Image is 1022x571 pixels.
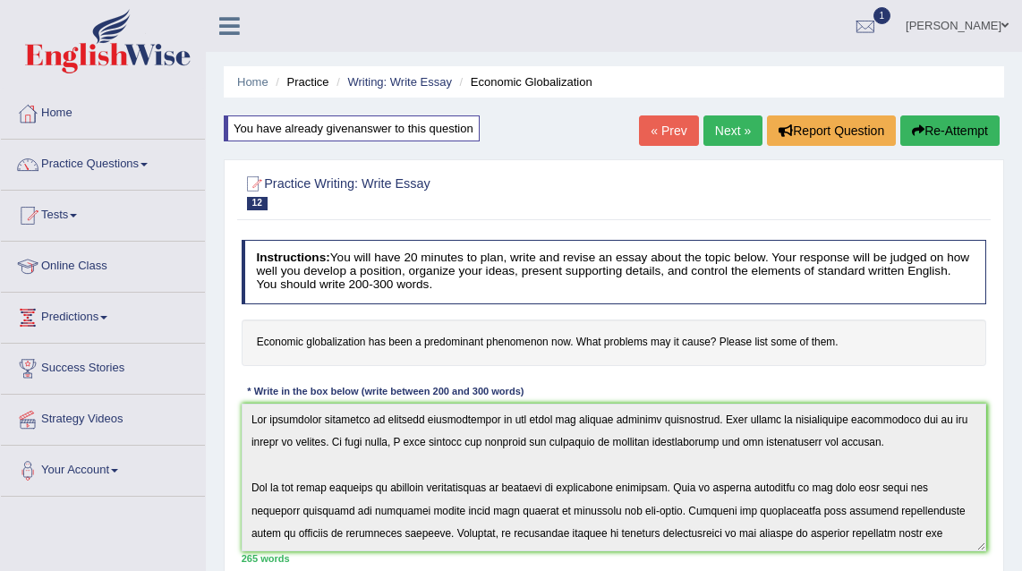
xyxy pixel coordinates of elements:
span: 12 [247,197,268,210]
a: Next » [703,115,762,146]
a: Online Class [1,242,205,286]
a: Writing: Write Essay [347,75,452,89]
button: Report Question [767,115,896,146]
a: Predictions [1,293,205,337]
a: Tests [1,191,205,235]
span: 1 [873,7,891,24]
h4: You will have 20 minutes to plan, write and revise an essay about the topic below. Your response ... [242,240,987,304]
button: Re-Attempt [900,115,1000,146]
a: Strategy Videos [1,395,205,439]
b: Instructions: [256,251,329,264]
a: Home [1,89,205,133]
div: You have already given answer to this question [224,115,480,141]
div: * Write in the box below (write between 200 and 300 words) [242,385,530,400]
a: Practice Questions [1,140,205,184]
a: Success Stories [1,344,205,388]
div: 265 words [242,551,987,566]
a: Your Account [1,446,205,490]
li: Economic Globalization [456,73,592,90]
li: Practice [271,73,328,90]
a: « Prev [639,115,698,146]
a: Home [237,75,268,89]
h4: Economic globalization has been a predominant phenomenon now. What problems may it cause? Please ... [242,320,987,366]
h2: Practice Writing: Write Essay [242,173,703,210]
